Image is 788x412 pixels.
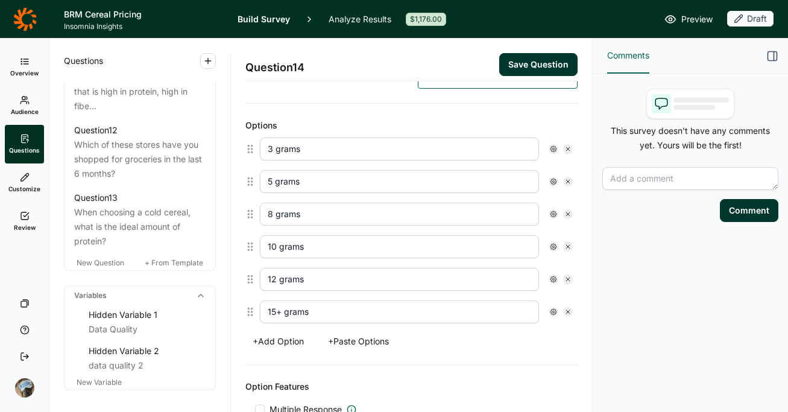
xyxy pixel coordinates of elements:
div: Remove [563,242,573,252]
span: New Variable [77,378,122,387]
div: Remove [563,177,573,186]
a: Customize [5,163,44,202]
a: Preview [664,12,713,27]
div: Settings [549,177,558,186]
a: Question13When choosing a cold cereal, what is the ideal amount of protein? [65,188,215,251]
span: Overview [10,69,39,77]
span: Questions [9,146,40,154]
div: Option Features [245,379,578,394]
div: Settings [549,209,558,219]
span: Preview [681,12,713,27]
div: Variables [65,286,215,305]
span: Review [14,223,36,232]
span: New Question [77,258,124,267]
button: Comments [607,39,649,74]
button: Save Question [499,53,578,76]
div: Remove [563,307,573,317]
span: Customize [8,185,40,193]
button: Draft [727,11,774,28]
span: Insomnia Insights [64,22,223,31]
span: Audience [11,107,39,116]
div: Hidden Variable 2 [89,344,206,358]
div: Hidden Variable 1 [89,308,206,322]
div: Which of these stores have you shopped for groceries in the last 6 months? [74,138,206,181]
span: Comments [607,48,649,63]
div: Question 13 [74,191,118,205]
a: Question12Which of these stores have you shopped for groceries in the last 6 months? [65,121,215,183]
div: Options [245,118,578,133]
h1: BRM Cereal Pricing [64,7,223,22]
div: Remove [563,209,573,219]
button: +Paste Options [321,333,396,350]
div: Remove [563,144,573,154]
div: $1,176.00 [406,13,446,26]
span: + From Template [145,258,203,267]
a: Questions [5,125,44,163]
div: Data Quality [89,322,206,337]
div: Which of these names make you most excited about a cold cereal that is high in protein, high in f... [74,55,206,113]
img: ocn8z7iqvmiiaveqkfqd.png [15,378,34,398]
div: Settings [549,144,558,154]
span: Questions [64,54,103,68]
div: Settings [549,242,558,252]
div: Question 12 [74,123,118,138]
div: Remove [563,274,573,284]
div: Draft [727,11,774,27]
div: When choosing a cold cereal, what is the ideal amount of protein? [74,205,206,249]
a: Audience [5,86,44,125]
div: Settings [549,307,558,317]
div: data quality 2 [89,358,206,373]
span: Question 14 [245,59,304,76]
div: Settings [549,274,558,284]
button: Comment [720,199,778,222]
button: +Add Option [245,333,311,350]
a: Overview [5,48,44,86]
a: Review [5,202,44,241]
p: This survey doesn't have any comments yet. Yours will be the first! [602,124,778,153]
